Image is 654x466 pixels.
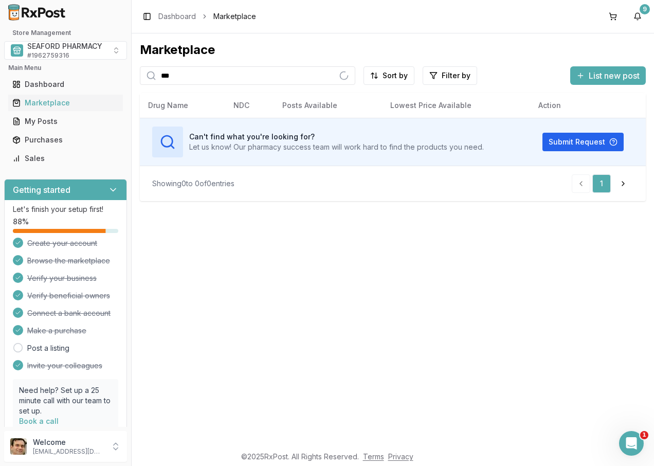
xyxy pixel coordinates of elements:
a: Purchases [8,131,123,149]
a: Sales [8,149,123,168]
a: Terms [363,452,384,461]
span: Filter by [442,70,470,81]
th: NDC [225,93,274,118]
a: Privacy [388,452,413,461]
button: Purchases [4,132,127,148]
th: Lowest Price Available [382,93,530,118]
h2: Store Management [4,29,127,37]
th: Action [530,93,646,118]
button: Marketplace [4,95,127,111]
div: 9 [640,4,650,14]
button: Filter by [423,66,477,85]
span: # 1962759316 [27,51,69,60]
th: Posts Available [274,93,382,118]
span: List new post [589,69,640,82]
a: Go to next page [613,174,633,193]
button: Select a view [4,41,127,60]
h2: Main Menu [8,64,123,72]
a: Dashboard [158,11,196,22]
iframe: Intercom live chat [619,431,644,456]
span: Marketplace [213,11,256,22]
span: Connect a bank account [27,308,111,318]
a: List new post [570,71,646,82]
div: My Posts [12,116,119,127]
p: Need help? Set up a 25 minute call with our team to set up. [19,385,112,416]
h3: Can't find what you're looking for? [189,132,484,142]
div: Dashboard [12,79,119,89]
img: User avatar [10,438,27,455]
a: Book a call [19,417,59,425]
span: Sort by [383,70,408,81]
a: 1 [592,174,611,193]
nav: breadcrumb [158,11,256,22]
a: Marketplace [8,94,123,112]
button: Sales [4,150,127,167]
div: Showing 0 to 0 of 0 entries [152,178,234,189]
p: Welcome [33,437,104,447]
a: Dashboard [8,75,123,94]
p: Let's finish your setup first! [13,204,118,214]
button: 9 [629,8,646,25]
span: 88 % [13,217,29,227]
span: 1 [640,431,648,439]
a: Post a listing [27,343,69,353]
span: Invite your colleagues [27,361,102,371]
div: Marketplace [140,42,646,58]
button: Sort by [364,66,414,85]
div: Marketplace [12,98,119,108]
span: Verify beneficial owners [27,291,110,301]
th: Drug Name [140,93,225,118]
nav: pagination [572,174,633,193]
p: [EMAIL_ADDRESS][DOMAIN_NAME] [33,447,104,456]
button: Dashboard [4,76,127,93]
span: Verify your business [27,273,97,283]
p: Let us know! Our pharmacy success team will work hard to find the products you need. [189,142,484,152]
span: Create your account [27,238,97,248]
button: List new post [570,66,646,85]
a: My Posts [8,112,123,131]
button: Submit Request [542,133,624,151]
span: SEAFORD PHARMACY [27,41,102,51]
button: My Posts [4,113,127,130]
span: Make a purchase [27,326,86,336]
div: Sales [12,153,119,164]
h3: Getting started [13,184,70,196]
span: Browse the marketplace [27,256,110,266]
div: Purchases [12,135,119,145]
img: RxPost Logo [4,4,70,21]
